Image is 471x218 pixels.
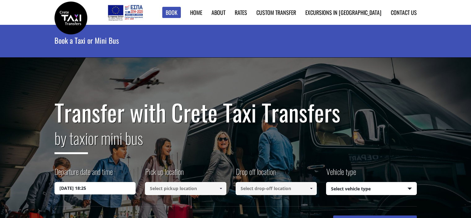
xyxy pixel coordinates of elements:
a: Book [162,7,181,18]
a: Show All Items [216,182,226,195]
label: Vehicle type [326,166,356,182]
a: About [212,8,225,16]
a: Custom Transfer [256,8,296,16]
h1: Transfer with Crete Taxi Transfers [55,99,417,125]
label: Departure date and time [55,166,113,182]
span: by taxi [55,126,88,154]
h1: Book a Taxi or Mini Bus [55,25,417,56]
a: Crete Taxi Transfers | Book a Transfer | Crete Taxi Transfers [55,14,87,20]
img: e-bannersEUERDF180X90.jpg [107,3,144,22]
label: Drop off location [236,166,276,182]
label: Pick up location [145,166,184,182]
a: Contact us [391,8,417,16]
input: Select pickup location [145,182,226,195]
img: Crete Taxi Transfers | Book a Transfer | Crete Taxi Transfers [55,2,87,34]
h2: or mini bus [55,125,417,159]
a: Home [190,8,202,16]
a: Excursions in [GEOGRAPHIC_DATA] [305,8,382,16]
input: Select drop-off location [236,182,317,195]
a: Show All Items [306,182,316,195]
span: Select vehicle type [326,182,416,195]
a: Rates [235,8,247,16]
